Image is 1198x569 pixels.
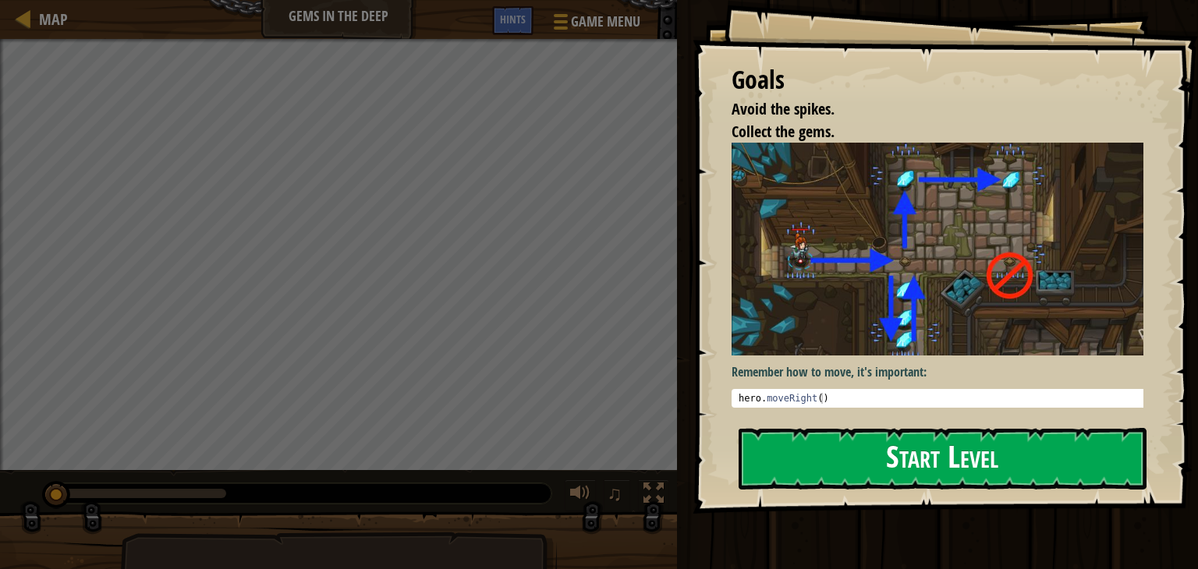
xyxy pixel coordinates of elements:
span: Collect the gems. [732,121,835,142]
p: Remember how to move, it's important: [732,363,1155,381]
button: Start Level [739,428,1147,489]
span: Avoid the spikes. [732,98,835,119]
button: Adjust volume [565,479,596,511]
span: Hints [500,12,526,27]
button: ♫ [604,479,630,511]
li: Avoid the spikes. [712,98,1140,121]
span: ♫ [607,482,622,505]
div: Goals [732,62,1143,98]
span: Game Menu [571,12,640,32]
button: Toggle fullscreen [638,479,669,511]
a: Map [31,9,68,30]
img: Gems in the deep [732,143,1155,355]
button: Game Menu [541,6,650,43]
li: Collect the gems. [712,121,1140,143]
span: Map [39,9,68,30]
